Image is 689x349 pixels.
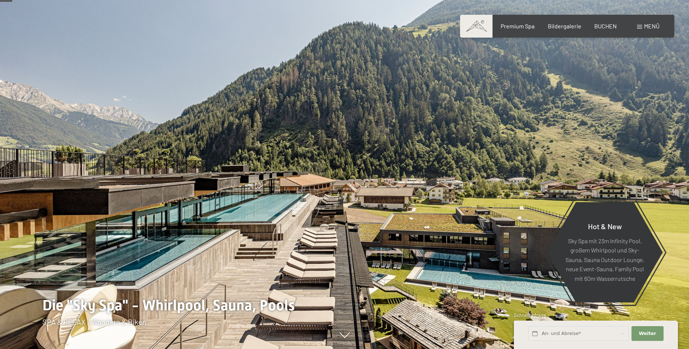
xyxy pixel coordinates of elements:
[565,236,645,283] p: Sky Spa mit 23m Infinity Pool, großem Whirlpool und Sky-Sauna, Sauna Outdoor Lounge, neue Event-S...
[588,221,622,230] span: Hot & New
[548,22,581,29] a: Bildergalerie
[514,312,546,318] span: Schnellanfrage
[594,22,617,29] a: BUCHEN
[546,202,663,303] a: Hot & New Sky Spa mit 23m Infinity Pool, großem Whirlpool und Sky-Sauna, Sauna Outdoor Lounge, ne...
[639,330,656,337] span: Weiter
[631,326,663,341] button: Weiter
[501,22,535,29] a: Premium Spa
[644,22,660,29] span: Menü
